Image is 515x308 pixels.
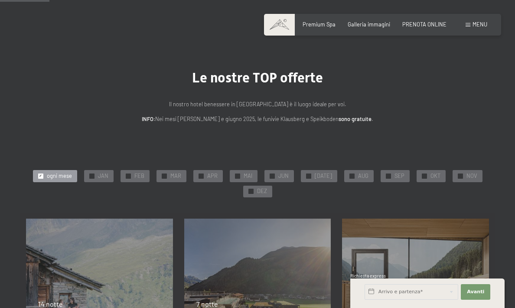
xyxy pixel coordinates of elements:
p: Nei mesi [PERSON_NAME] e giugno 2025, le funivie Klausberg e Speikboden . [84,115,431,123]
span: ✓ [163,174,166,178]
span: Menu [473,21,487,28]
span: ✓ [236,174,239,178]
span: ogni mese [47,172,72,180]
span: ✓ [39,174,42,178]
span: JAN [98,172,108,180]
span: 7 notte [196,300,218,308]
span: ✓ [271,174,274,178]
span: ✓ [350,174,353,178]
span: SEP [394,172,404,180]
span: OKT [430,172,440,180]
a: Galleria immagini [348,21,390,28]
span: FEB [134,172,144,180]
span: Avanti [467,288,484,295]
span: APR [207,172,218,180]
button: Avanti [461,284,490,300]
span: ✓ [127,174,130,178]
span: Le nostre TOP offerte [192,69,323,86]
span: ✓ [199,174,202,178]
a: PRENOTA ONLINE [402,21,447,28]
span: NOV [466,172,477,180]
span: [DATE] [315,172,332,180]
strong: sono gratuite [339,115,372,122]
a: Premium Spa [303,21,336,28]
p: Il nostro hotel benessere in [GEOGRAPHIC_DATA] è il luogo ideale per voi. [84,100,431,108]
span: MAR [170,172,181,180]
span: ✓ [90,174,93,178]
span: ✓ [459,174,462,178]
span: JUN [278,172,289,180]
span: 14 notte [38,300,63,308]
span: DEZ [257,187,267,195]
span: Richiesta express [350,273,386,279]
strong: INFO: [142,115,155,122]
span: ✓ [387,174,390,178]
span: AUG [358,172,368,180]
span: MAI [244,172,252,180]
span: ✓ [307,174,310,178]
span: ✓ [423,174,426,178]
span: ✓ [249,189,252,194]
